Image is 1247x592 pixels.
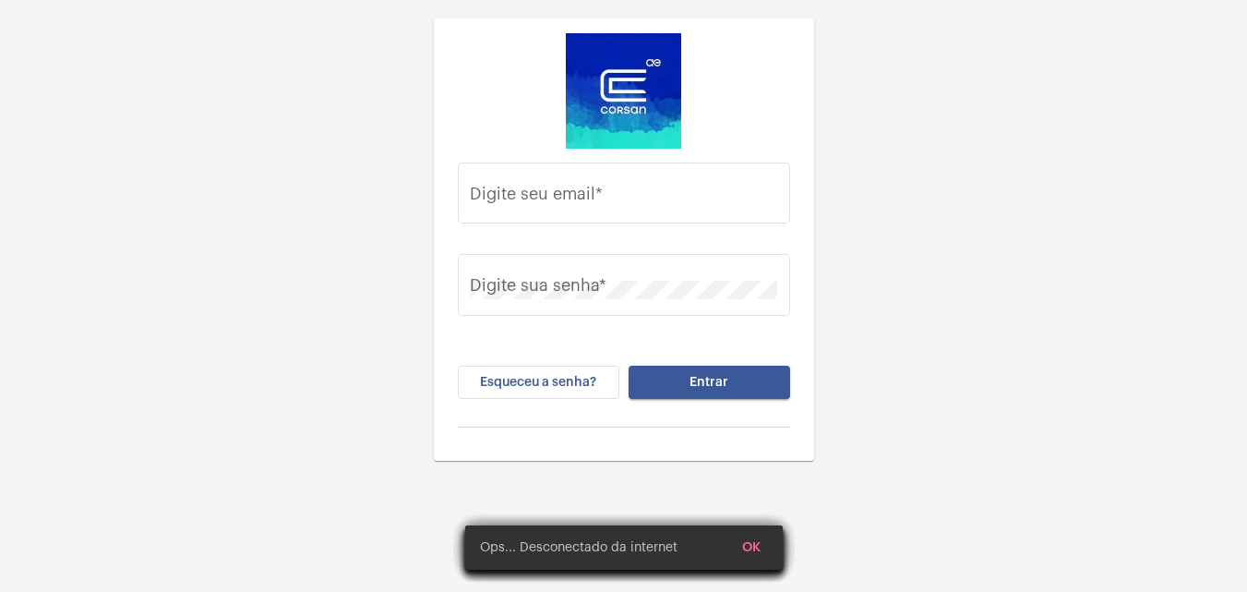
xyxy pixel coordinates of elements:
[566,33,681,149] img: d4669ae0-8c07-2337-4f67-34b0df7f5ae4.jpeg
[458,366,619,399] button: Esqueceu a senha?
[480,376,596,389] span: Esqueceu a senha?
[689,376,728,389] span: Entrar
[480,538,677,557] span: Ops... Desconectado da internet
[742,541,761,554] span: OK
[470,188,777,207] input: Digite seu email
[629,366,790,399] button: Entrar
